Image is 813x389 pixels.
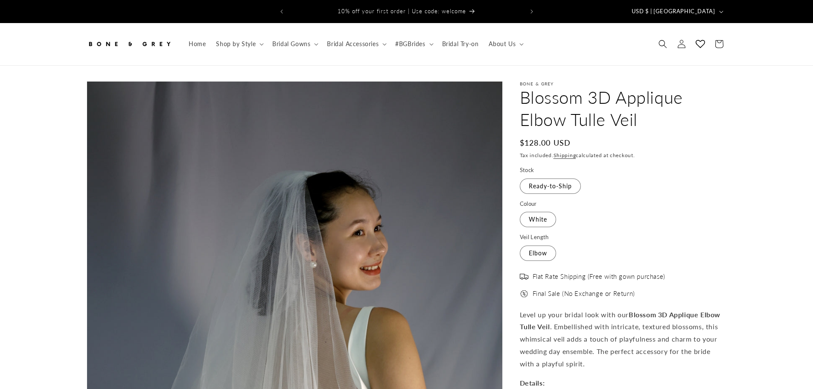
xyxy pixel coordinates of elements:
summary: Shop by Style [211,35,267,53]
a: Bone and Grey Bridal [83,32,175,57]
button: Next announcement [522,3,541,20]
label: Elbow [520,246,556,261]
a: Home [184,35,211,53]
span: Flat Rate Shipping (Free with gown purchase) [533,272,665,281]
span: $128.00 USD [520,137,571,149]
span: Bridal Try-on [442,40,479,48]
span: #BGBrides [395,40,425,48]
strong: Details: [520,379,545,387]
div: Tax included. calculated at checkout. [520,151,727,160]
span: 10% off your first order | Use code: welcome [338,8,466,15]
span: About Us [489,40,516,48]
span: Shop by Style [216,40,256,48]
span: Bridal Accessories [327,40,379,48]
span: Final Sale (No Exchange or Return) [533,290,635,298]
span: Bridal Gowns [272,40,310,48]
summary: About Us [484,35,527,53]
legend: Veil Length [520,233,550,242]
label: White [520,212,556,227]
summary: Search [653,35,672,53]
button: Previous announcement [272,3,291,20]
summary: Bridal Gowns [267,35,322,53]
img: Bone and Grey Bridal [87,35,172,53]
legend: Colour [520,200,538,208]
p: Level up your bridal look with our . Embellished with intricate, textured blossoms, this whimsica... [520,309,727,370]
a: Bridal Try-on [437,35,484,53]
img: offer.png [520,290,528,298]
span: Home [189,40,206,48]
p: Bone & Grey [520,81,727,86]
button: USD $ | [GEOGRAPHIC_DATA] [627,3,727,20]
h1: Blossom 3D Applique Elbow Tulle Veil [520,86,727,131]
span: USD $ | [GEOGRAPHIC_DATA] [632,7,715,16]
legend: Stock [520,166,535,175]
summary: Bridal Accessories [322,35,390,53]
summary: #BGBrides [390,35,437,53]
label: Ready-to-Ship [520,178,581,194]
a: Shipping [554,152,576,158]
